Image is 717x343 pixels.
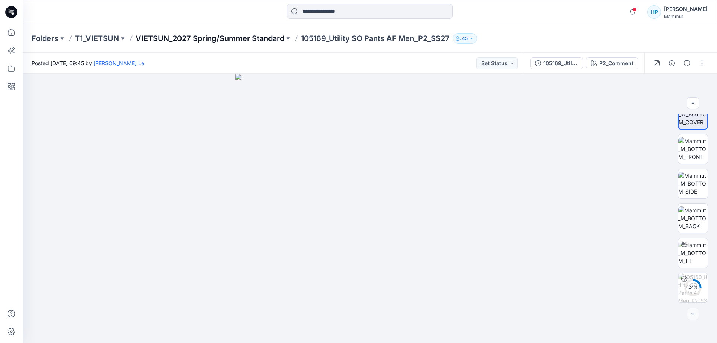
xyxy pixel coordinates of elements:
[586,57,638,69] button: P2_Comment
[678,172,708,195] img: Mammut_M_BOTTOM_SIDE
[543,59,578,67] div: 105169_Utility SO Pants AF Men_P2_SS27
[93,60,144,66] a: [PERSON_NAME] Le
[235,74,505,343] img: eyJhbGciOiJIUzI1NiIsImtpZCI6IjAiLCJzbHQiOiJzZXMiLCJ0eXAiOiJKV1QifQ.eyJkYXRhIjp7InR5cGUiOiJzdG9yYW...
[678,273,708,302] img: 105169_Utility SO Pants AF Men_P2_SS27 P2_Comment
[75,33,119,44] a: T1_VIETSUN
[32,33,58,44] a: Folders
[136,33,284,44] a: VIETSUN_2027 Spring/Summer Standard
[664,14,708,19] div: Mammut
[599,59,633,67] div: P2_Comment
[678,137,708,161] img: Mammut_M_BOTTOM_FRONT
[530,57,583,69] button: 105169_Utility SO Pants AF Men_P2_SS27
[453,33,477,44] button: 45
[664,5,708,14] div: [PERSON_NAME]
[679,102,707,126] img: Mammut_W_BOTTOM_COVER
[678,241,708,265] img: Mammut_M_BOTTOM_TT
[678,206,708,230] img: Mammut_M_BOTTOM_BACK
[666,57,678,69] button: Details
[462,34,468,43] p: 45
[301,33,450,44] p: 105169_Utility SO Pants AF Men_P2_SS27
[32,59,144,67] span: Posted [DATE] 09:45 by
[684,284,702,291] div: 24 %
[647,5,661,19] div: HP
